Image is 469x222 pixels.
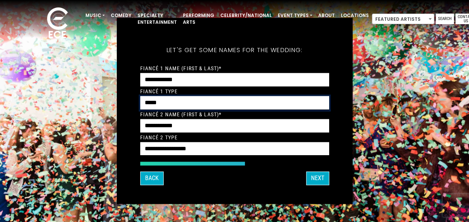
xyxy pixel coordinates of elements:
h5: Let's get some names for the wedding: [140,37,329,64]
span: Featured Artists [372,14,434,25]
label: Fiancé 1 Name (First & Last)* [140,65,221,72]
a: Event Types [275,9,315,22]
span: Featured Artists [372,14,434,24]
a: Search [436,14,454,24]
label: Fiancé 1 Type [140,88,178,95]
a: About [315,9,338,22]
a: Specialty Entertainment [135,9,180,29]
a: Comedy [108,9,135,22]
label: Fiancé 2 Name (First & Last)* [140,111,221,118]
button: Back [140,172,164,185]
a: Locations [338,9,372,22]
label: Fiancé 2 Type [140,134,178,141]
a: Celebrity/National [217,9,275,22]
img: ece_new_logo_whitev2-1.png [39,5,76,42]
button: Next [306,172,329,185]
a: Performing Arts [180,9,217,29]
a: Music [82,9,108,22]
